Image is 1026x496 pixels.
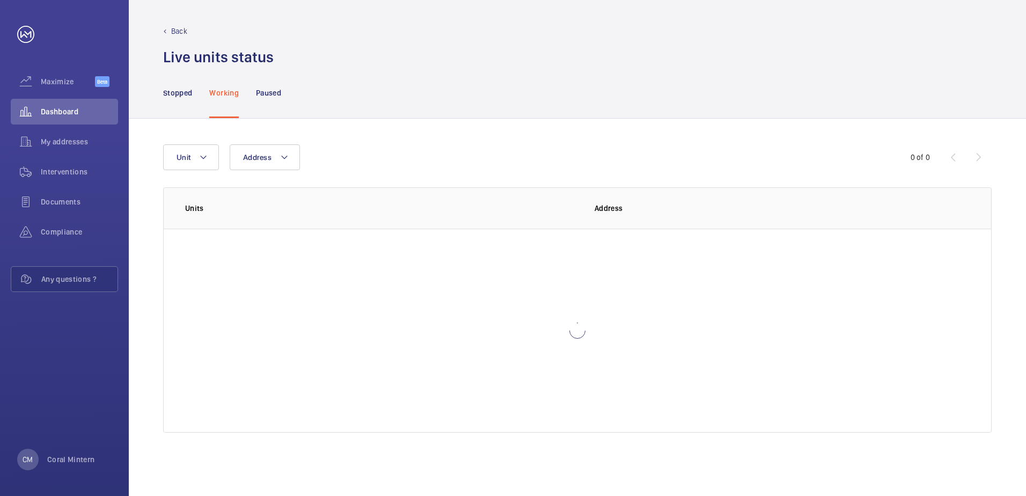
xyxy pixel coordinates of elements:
div: 0 of 0 [911,152,930,163]
p: Stopped [163,87,192,98]
p: Working [209,87,238,98]
span: Interventions [41,166,118,177]
p: Units [185,203,577,214]
span: Documents [41,196,118,207]
button: Unit [163,144,219,170]
h1: Live units status [163,47,274,67]
span: Any questions ? [41,274,118,285]
p: Back [171,26,187,37]
p: CM [23,454,33,465]
span: Beta [95,76,109,87]
span: Compliance [41,227,118,237]
span: Unit [177,153,190,162]
span: Maximize [41,76,95,87]
p: Coral Mintern [47,454,95,465]
p: Address [595,203,970,214]
span: My addresses [41,136,118,147]
span: Address [243,153,272,162]
button: Address [230,144,300,170]
span: Dashboard [41,106,118,117]
p: Paused [256,87,281,98]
